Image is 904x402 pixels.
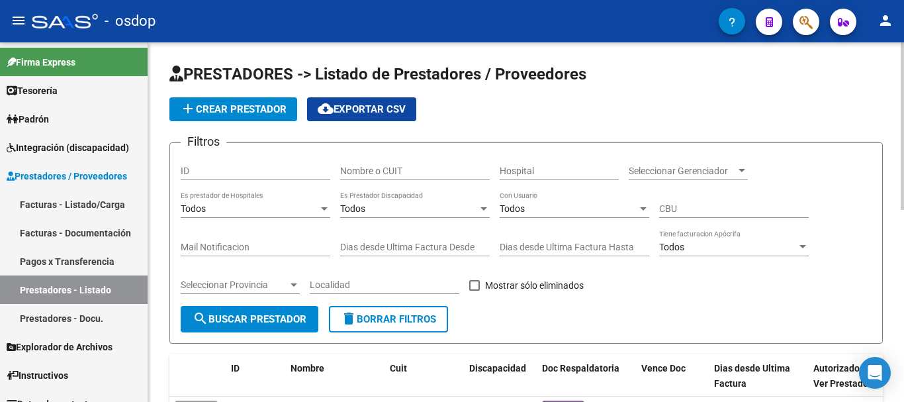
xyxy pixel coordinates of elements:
[181,132,226,151] h3: Filtros
[7,140,129,155] span: Integración (discapacidad)
[500,203,525,214] span: Todos
[641,363,686,374] span: Vence Doc
[714,363,790,389] span: Dias desde Ultima Factura
[181,203,206,214] span: Todos
[7,55,75,70] span: Firma Express
[181,279,288,291] span: Seleccionar Provincia
[7,340,113,354] span: Explorador de Archivos
[813,363,872,389] span: Autorizados a Ver Prestador
[542,363,619,374] span: Doc Respaldatoria
[659,242,684,252] span: Todos
[464,354,537,398] datatable-header-cell: Discapacidad
[169,97,297,121] button: Crear Prestador
[318,103,406,115] span: Exportar CSV
[226,354,285,398] datatable-header-cell: ID
[340,203,365,214] span: Todos
[181,306,318,332] button: Buscar Prestador
[7,169,127,183] span: Prestadores / Proveedores
[859,357,891,389] div: Open Intercom Messenger
[7,368,68,383] span: Instructivos
[307,97,416,121] button: Exportar CSV
[285,354,384,398] datatable-header-cell: Nombre
[169,65,586,83] span: PRESTADORES -> Listado de Prestadores / Proveedores
[231,363,240,374] span: ID
[629,166,736,177] span: Seleccionar Gerenciador
[384,354,464,398] datatable-header-cell: Cuit
[193,311,208,327] mat-icon: search
[709,354,808,398] datatable-header-cell: Dias desde Ultima Factura
[318,101,334,117] mat-icon: cloud_download
[180,101,196,117] mat-icon: add
[636,354,709,398] datatable-header-cell: Vence Doc
[390,363,407,374] span: Cuit
[485,277,584,293] span: Mostrar sólo eliminados
[193,313,306,325] span: Buscar Prestador
[878,13,893,28] mat-icon: person
[341,313,436,325] span: Borrar Filtros
[180,103,287,115] span: Crear Prestador
[105,7,156,36] span: - osdop
[469,363,526,374] span: Discapacidad
[341,311,357,327] mat-icon: delete
[808,354,881,398] datatable-header-cell: Autorizados a Ver Prestador
[291,363,324,374] span: Nombre
[11,13,26,28] mat-icon: menu
[7,83,58,98] span: Tesorería
[329,306,448,332] button: Borrar Filtros
[7,112,49,126] span: Padrón
[537,354,636,398] datatable-header-cell: Doc Respaldatoria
